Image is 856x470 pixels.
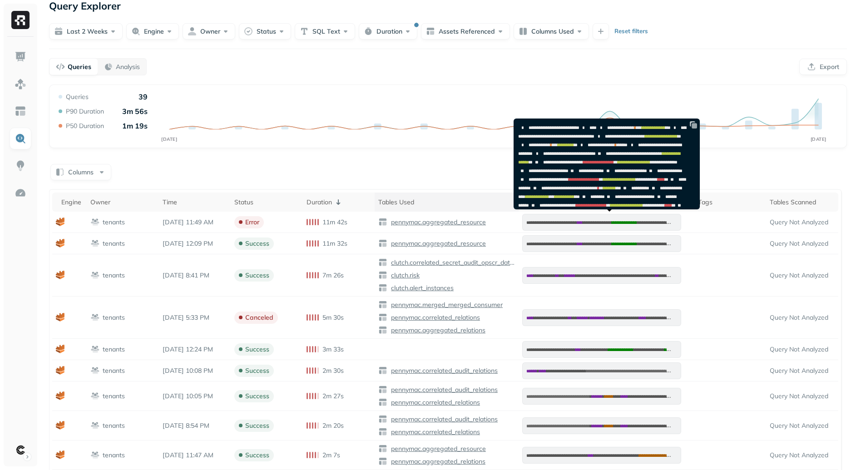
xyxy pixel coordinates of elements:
[322,313,344,322] p: 5m 30s
[163,239,228,248] p: Aug 13, 2025 12:09 PM
[103,451,125,460] p: tenants
[90,366,100,375] img: workgroup
[103,313,125,322] p: tenants
[799,59,847,75] button: Export
[11,11,30,29] img: Ryft
[387,398,480,407] a: pennymac.correlated_relations
[378,415,387,424] img: table
[389,445,486,453] p: pennymac.aggregated_resource
[389,258,515,267] p: clutch.correlated_secret_audit_opscr_datatypes
[126,23,179,40] button: Engine
[90,239,100,248] img: workgroup
[66,107,104,116] p: P90 Duration
[514,23,589,40] button: Columns Used
[49,23,123,40] button: Last 2 weeks
[387,386,498,394] a: pennymac.correlated_audit_relations
[378,444,387,453] img: table
[15,160,26,172] img: Insights
[389,398,480,407] p: pennymac.correlated_relations
[359,23,417,40] button: Duration
[61,198,83,207] div: Engine
[322,239,347,248] p: 11m 32s
[387,457,485,466] a: pennymac.aggregated_relations
[387,284,454,292] a: clutch.alert_instances
[245,366,269,375] p: success
[90,313,100,322] img: workgroup
[322,451,340,460] p: 2m 7s
[387,445,486,453] a: pennymac.aggregated_resource
[15,133,26,144] img: Query Explorer
[322,218,347,227] p: 11m 42s
[116,63,140,71] p: Analysis
[295,23,355,40] button: SQL Text
[322,421,344,430] p: 2m 20s
[90,450,100,460] img: workgroup
[103,271,125,280] p: tenants
[322,366,344,375] p: 2m 30s
[387,258,515,267] a: clutch.correlated_secret_audit_opscr_datatypes
[245,345,269,354] p: success
[15,51,26,63] img: Dashboard
[378,313,387,322] img: table
[378,271,387,280] img: table
[163,218,228,227] p: Aug 13, 2025 11:49 AM
[139,92,148,101] p: 39
[245,239,269,248] p: success
[103,218,125,227] p: tenants
[378,457,387,466] img: table
[421,23,510,40] button: Assets Referenced
[90,271,100,280] img: workgroup
[387,301,503,309] a: pennymac.merged_merged_consumer
[183,23,235,40] button: Owner
[811,136,826,142] tspan: [DATE]
[163,366,228,375] p: Aug 12, 2025 10:08 PM
[770,366,835,375] p: Query Not Analyzed
[770,271,835,280] p: Query Not Analyzed
[14,444,27,456] img: Clutch
[322,392,344,401] p: 2m 27s
[770,345,835,354] p: Query Not Analyzed
[122,107,148,116] p: 3m 56s
[307,197,371,208] div: Duration
[387,415,498,424] a: pennymac.correlated_audit_relations
[770,421,835,430] p: Query Not Analyzed
[387,428,480,436] a: pennymac.correlated_relations
[66,122,104,130] p: P50 Duration
[163,392,228,401] p: Aug 12, 2025 10:05 PM
[90,345,100,354] img: workgroup
[614,27,648,36] p: Reset filters
[378,427,387,436] img: table
[389,326,485,335] p: pennymac.aggregated_relations
[389,301,503,309] p: pennymac.merged_merged_consumer
[770,313,835,322] p: Query Not Analyzed
[770,392,835,401] p: Query Not Analyzed
[389,428,480,436] p: pennymac.correlated_relations
[163,271,228,280] p: Aug 8, 2025 8:41 PM
[90,198,155,207] div: Owner
[387,271,420,280] a: clutch.risk
[389,366,498,375] p: pennymac.correlated_audit_relations
[163,345,228,354] p: Aug 13, 2025 12:24 PM
[387,239,486,248] a: pennymac.aggregated_resource
[387,326,485,335] a: pennymac.aggregated_relations
[245,392,269,401] p: success
[15,187,26,199] img: Optimization
[50,164,111,180] button: Columns
[389,218,486,227] p: pennymac.aggregated_resource
[378,398,387,407] img: table
[68,63,91,71] p: Queries
[245,271,269,280] p: success
[163,451,228,460] p: Aug 13, 2025 11:47 AM
[103,345,125,354] p: tenants
[163,198,228,207] div: Time
[103,421,125,430] p: tenants
[239,23,291,40] button: Status
[103,239,125,248] p: tenants
[389,284,454,292] p: clutch.alert_instances
[378,218,387,227] img: table
[770,239,835,248] p: Query Not Analyzed
[90,391,100,401] img: workgroup
[389,313,480,322] p: pennymac.correlated_relations
[389,415,498,424] p: pennymac.correlated_audit_relations
[90,218,100,227] img: workgroup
